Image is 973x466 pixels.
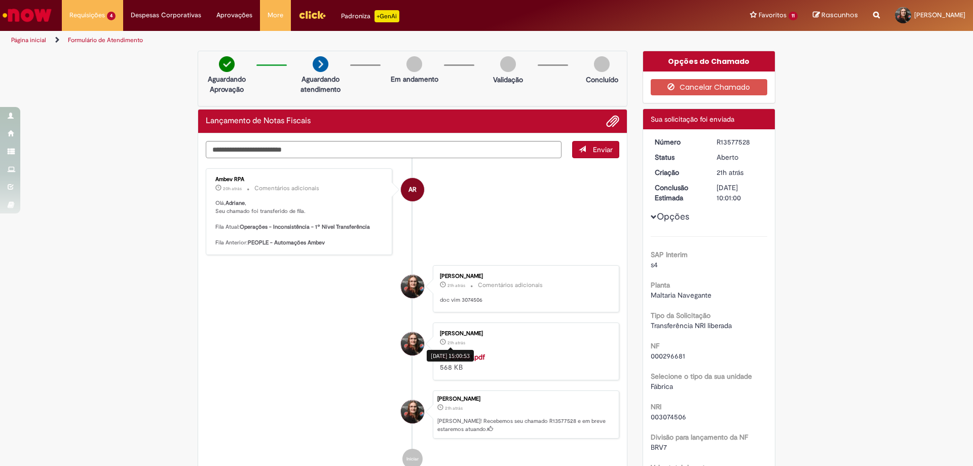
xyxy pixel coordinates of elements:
b: NRI [651,402,661,411]
div: Adriane Slawski Biedzicki [401,275,424,298]
p: Aguardando atendimento [296,74,345,94]
span: 21h atrás [445,405,463,411]
span: 20h atrás [223,186,242,192]
p: +GenAi [375,10,399,22]
div: Aberto [717,152,764,162]
span: 000296681 [651,351,685,361]
p: [PERSON_NAME]! Recebemos seu chamado R13577528 e em breve estaremos atuando. [437,417,614,433]
div: [DATE] 15:00:53 [427,350,474,362]
div: Adriane Slawski Biedzicki [401,332,424,355]
ul: Trilhas de página [8,31,641,50]
span: Sua solicitação foi enviada [651,115,734,124]
div: [PERSON_NAME] [440,273,609,279]
div: [DATE] 10:01:00 [717,183,764,203]
span: Favoritos [759,10,787,20]
div: 568 KB [440,352,609,372]
small: Comentários adicionais [478,281,543,290]
button: Cancelar Chamado [651,79,768,95]
button: Adicionar anexos [606,115,619,128]
a: Rascunhos [813,11,858,20]
b: Operações - Inconsistência - 1º Nível Transferência [240,223,370,231]
div: 29/09/2025 15:00:56 [717,167,764,177]
textarea: Digite sua mensagem aqui... [206,141,562,158]
span: Enviar [593,145,613,154]
div: Adriane Slawski Biedzicki [401,400,424,423]
b: Selecione o tipo da sua unidade [651,372,752,381]
time: 29/09/2025 15:00:56 [445,405,463,411]
div: Padroniza [341,10,399,22]
b: PEOPLE - Automações Ambev [248,239,325,246]
span: Despesas Corporativas [131,10,201,20]
span: Requisições [69,10,105,20]
p: Olá, , Seu chamado foi transferido de fila. Fila Atual: Fila Anterior: [215,199,384,247]
p: doc vim 3074506 [440,296,609,304]
img: click_logo_yellow_360x200.png [298,7,326,22]
dt: Criação [647,167,709,177]
div: R13577528 [717,137,764,147]
dt: Conclusão Estimada [647,183,709,203]
li: Adriane Slawski Biedzicki [206,390,619,439]
b: Adriane [226,199,245,207]
dt: Status [647,152,709,162]
span: 21h atrás [447,282,465,289]
p: Aguardando Aprovação [202,74,251,94]
span: Maltaria Navegante [651,291,712,300]
span: Aprovações [216,10,252,20]
div: Ambev RPA [401,178,424,201]
p: Concluído [586,75,618,85]
div: Opções do Chamado [643,51,775,71]
time: 29/09/2025 15:02:04 [447,282,465,289]
span: s4 [651,260,658,269]
span: AR [408,177,417,202]
span: BRV7 [651,443,667,452]
button: Enviar [572,141,619,158]
span: 4 [107,12,116,20]
b: Tipo da Solicitação [651,311,710,320]
h2: Lançamento de Notas Fiscais Histórico de tíquete [206,117,311,126]
img: check-circle-green.png [219,56,235,72]
span: [PERSON_NAME] [914,11,965,19]
a: Página inicial [11,36,46,44]
small: Comentários adicionais [254,184,319,193]
img: ServiceNow [1,5,53,25]
span: Transferência NRI liberada [651,321,732,330]
b: NF [651,341,659,350]
b: Planta [651,280,670,290]
span: 003074506 [651,412,686,421]
img: img-circle-grey.png [406,56,422,72]
a: NF 296681.pdf [440,352,485,362]
b: SAP Interim [651,250,688,259]
b: Divisão para lançamento da NF [651,433,748,442]
img: img-circle-grey.png [500,56,516,72]
a: Formulário de Atendimento [68,36,143,44]
div: Ambev RPA [215,176,384,183]
time: 29/09/2025 15:00:56 [717,168,743,177]
span: 21h atrás [447,340,465,346]
img: arrow-next.png [313,56,328,72]
dt: Número [647,137,709,147]
time: 29/09/2025 16:01:14 [223,186,242,192]
span: 21h atrás [717,168,743,177]
div: [PERSON_NAME] [437,396,614,402]
span: Fábrica [651,382,673,391]
span: More [268,10,283,20]
p: Em andamento [391,74,438,84]
span: Rascunhos [821,10,858,20]
img: img-circle-grey.png [594,56,610,72]
span: 11 [789,12,798,20]
div: [PERSON_NAME] [440,331,609,337]
p: Validação [493,75,523,85]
